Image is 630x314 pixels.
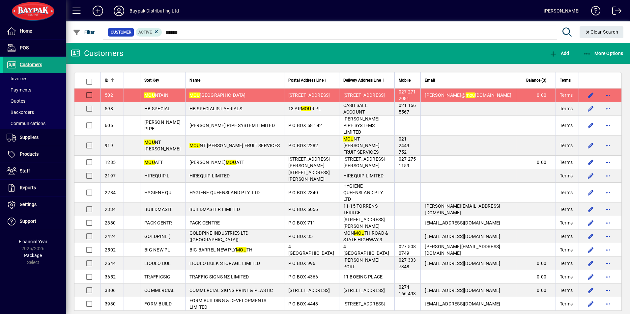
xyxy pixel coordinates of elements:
span: TRAFFICSIG [144,274,171,279]
span: Terms [560,233,573,240]
em: MOU [144,140,155,145]
span: [PERSON_NAME] PORT [343,257,380,269]
span: Terms [560,247,573,253]
span: [PERSON_NAME] ATT [189,160,244,165]
span: Clear Search [585,29,618,35]
span: HIREQUIP L [144,173,170,178]
button: More options [603,187,613,198]
span: Postal Address Line 1 [288,77,327,84]
span: Support [20,219,36,224]
span: 2544 [105,261,116,266]
span: Active [138,30,152,35]
div: [PERSON_NAME] [544,6,580,16]
span: Quotes [7,98,25,104]
span: TRAFFIC SIGNS NZ LIMITED [189,274,249,279]
td: 0.00 [516,270,556,284]
a: Knowledge Base [586,1,601,23]
span: Terms [560,77,571,84]
td: 0.00 [516,156,556,169]
span: P O BOX 4366 [288,274,318,279]
span: Reports [20,185,36,190]
span: [EMAIL_ADDRESS][DOMAIN_NAME] [425,234,500,239]
span: ATT [144,160,163,165]
button: More options [603,140,613,151]
button: More options [603,157,613,168]
button: Edit [586,103,596,114]
em: MOU [354,230,364,236]
span: P O BOX 2282 [288,143,318,148]
span: Terms [560,122,573,129]
button: More options [603,258,613,269]
button: More options [603,285,613,296]
button: Edit [586,120,596,131]
span: [EMAIL_ADDRESS][DOMAIN_NAME] [425,301,500,306]
button: Add [548,47,571,59]
span: Invoices [7,76,27,81]
mat-chip: Activation Status: Active [136,28,162,37]
span: Package [24,253,42,258]
span: NT [PERSON_NAME] FRUIT SERVICES [189,143,280,148]
span: Terms [560,142,573,149]
span: 502 [105,92,113,98]
span: 2502 [105,247,116,252]
em: MOU [226,160,236,165]
button: Edit [586,157,596,168]
span: P O BOX 711 [288,220,316,225]
a: Support [3,213,66,230]
span: 2424 [105,234,116,239]
span: 027 508 0749 [399,244,416,256]
div: ID [105,77,120,84]
span: [STREET_ADDRESS] [288,288,330,293]
span: Products [20,151,39,157]
span: Terms [560,260,573,267]
span: P O BOX 996 [288,261,316,266]
span: Communications [7,121,45,126]
span: COMMERCIAL [144,288,175,293]
a: Logout [607,1,622,23]
em: MOU [144,92,155,98]
div: Name [189,77,280,84]
span: 2197 [105,173,116,178]
span: Terms [560,172,573,179]
span: Terms [560,159,573,166]
span: [PERSON_NAME] PIPE [144,119,181,131]
span: 0274 166 493 [399,284,416,296]
span: [STREET_ADDRESS][PERSON_NAME] [288,156,330,168]
span: [PERSON_NAME]@ [DOMAIN_NAME] [425,92,511,98]
span: 021 166 5567 [399,103,416,115]
button: Edit [586,245,596,255]
span: Terms [560,220,573,226]
a: Invoices [3,73,66,84]
td: 0.00 [516,284,556,297]
span: ID [105,77,108,84]
span: Customer [111,29,131,36]
span: Name [189,77,200,84]
em: MOU [189,92,200,98]
em: MOU [144,160,155,165]
button: More options [603,204,613,215]
button: More options [603,170,613,181]
span: Mobile [399,77,411,84]
span: 3930 [105,301,116,306]
span: 13 AR R PL [288,106,321,111]
button: Filter [71,26,97,38]
span: [PERSON_NAME] PIPE SYSTEM LIMITED [189,123,275,128]
span: [PERSON_NAME] PIPE SYSTEMS LIMITED [343,116,380,135]
span: Customers [20,62,42,67]
span: Payments [7,87,31,92]
span: Suppliers [20,135,39,140]
td: 0.00 [516,89,556,102]
button: Edit [586,231,596,242]
button: Edit [586,285,596,296]
span: CASH SALE ACCOUNT [343,103,368,115]
span: 2334 [105,207,116,212]
span: Backorders [7,110,34,115]
button: More Options [582,47,625,59]
span: 3652 [105,274,116,279]
span: 606 [105,123,113,128]
em: mou [466,92,475,98]
button: Add [87,5,108,17]
span: BUILDMASTER LIMITED [189,207,240,212]
span: HYGIENE QUEENSLAND PTY. LTD [189,190,260,195]
a: Reports [3,180,66,196]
